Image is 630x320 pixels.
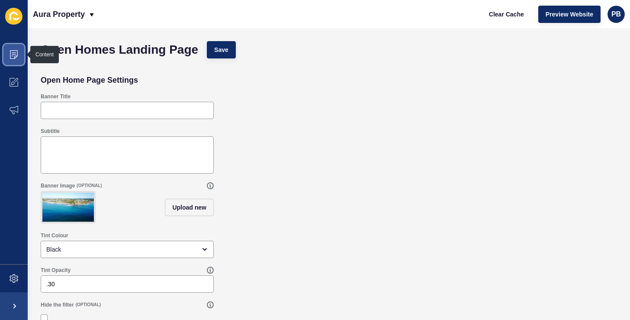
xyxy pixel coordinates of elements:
[41,76,138,84] h2: Open Home Page Settings
[41,301,74,308] label: Hide the filter
[35,51,54,58] div: Content
[214,45,228,54] span: Save
[165,199,214,216] button: Upload new
[76,302,101,308] span: (OPTIONAL)
[41,182,75,189] label: Banner Image
[41,93,71,100] label: Banner Title
[546,10,593,19] span: Preview Website
[42,193,94,222] img: 5c1e02a6c50804eb67ac90aff7a321d6.jpg
[482,6,531,23] button: Clear Cache
[41,241,214,258] div: open menu
[489,10,524,19] span: Clear Cache
[41,232,68,239] label: Tint Colour
[41,267,71,274] label: Tint Opacity
[207,41,236,58] button: Save
[172,203,206,212] span: Upload new
[611,10,621,19] span: PB
[538,6,601,23] button: Preview Website
[77,183,102,189] span: (OPTIONAL)
[33,3,85,25] p: Aura Property
[41,128,60,135] label: Subtitle
[41,45,198,54] h1: Open Homes Landing Page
